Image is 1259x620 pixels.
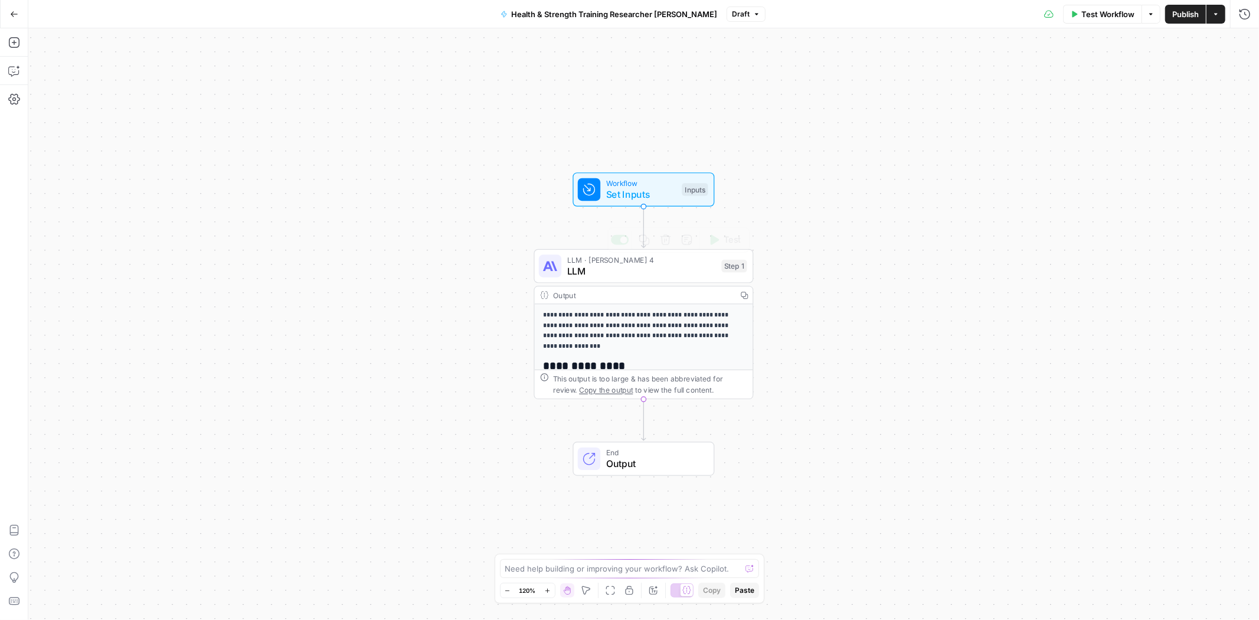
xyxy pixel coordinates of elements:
[534,442,754,476] div: EndOutput
[642,207,646,247] g: Edge from start to step_1
[722,260,747,273] div: Step 1
[606,178,676,189] span: Workflow
[519,586,536,595] span: 120%
[606,447,702,458] span: End
[1172,8,1199,20] span: Publish
[553,373,747,396] div: This output is too large & has been abbreviated for review. to view the full content.
[1081,8,1134,20] span: Test Workflow
[534,172,754,207] div: WorkflowSet InputsInputs
[567,254,716,265] span: LLM · [PERSON_NAME] 4
[493,5,724,24] button: Health & Strength Training Researcher [PERSON_NAME]
[553,289,731,301] div: Output
[702,231,746,249] button: Test
[642,399,646,440] g: Edge from step_1 to end
[1165,5,1206,24] button: Publish
[1063,5,1142,24] button: Test Workflow
[727,6,766,22] button: Draft
[724,233,741,246] span: Test
[606,456,702,471] span: Output
[567,264,716,278] span: LLM
[730,583,759,598] button: Paste
[732,9,750,19] span: Draft
[579,386,633,394] span: Copy the output
[735,585,754,596] span: Paste
[511,8,717,20] span: Health & Strength Training Researcher [PERSON_NAME]
[606,187,676,201] span: Set Inputs
[682,183,708,196] div: Inputs
[703,585,721,596] span: Copy
[698,583,725,598] button: Copy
